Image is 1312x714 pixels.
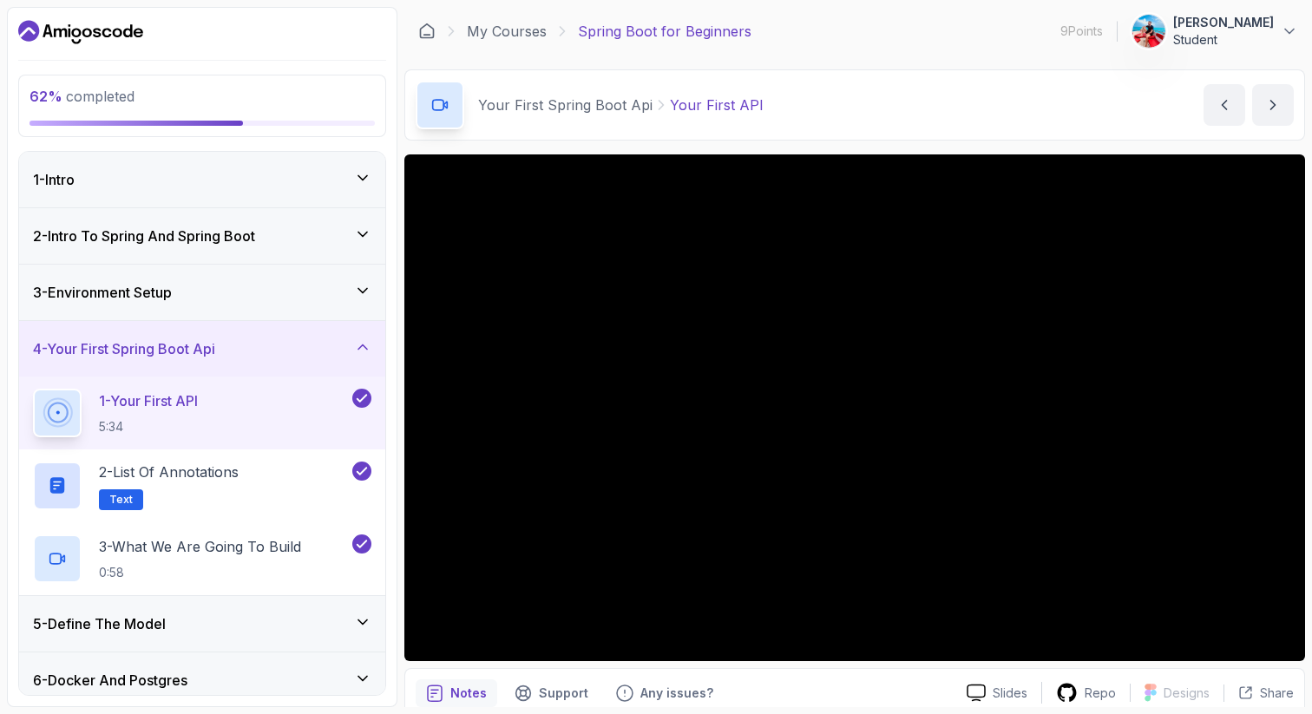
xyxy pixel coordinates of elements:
[99,536,301,557] p: 3 - What We Are Going To Build
[33,534,371,583] button: 3-What We Are Going To Build0:58
[1173,31,1274,49] p: Student
[404,154,1305,661] iframe: 1 - Your First API
[1042,682,1130,704] a: Repo
[1260,685,1294,702] p: Share
[99,564,301,581] p: 0:58
[418,23,436,40] a: Dashboard
[1173,14,1274,31] p: [PERSON_NAME]
[606,679,724,707] button: Feedback button
[416,679,497,707] button: notes button
[578,21,751,42] p: Spring Boot for Beginners
[99,390,198,411] p: 1 - Your First API
[670,95,764,115] p: Your First API
[640,685,713,702] p: Any issues?
[18,18,143,46] a: Dashboard
[99,418,198,436] p: 5:34
[1252,84,1294,126] button: next content
[1085,685,1116,702] p: Repo
[19,152,385,207] button: 1-Intro
[99,462,239,482] p: 2 - List of Annotations
[467,21,547,42] a: My Courses
[1132,14,1298,49] button: user profile image[PERSON_NAME]Student
[33,462,371,510] button: 2-List of AnnotationsText
[33,226,255,246] h3: 2 - Intro To Spring And Spring Boot
[19,596,385,652] button: 5-Define The Model
[953,684,1041,702] a: Slides
[19,321,385,377] button: 4-Your First Spring Boot Api
[1204,84,1245,126] button: previous content
[19,208,385,264] button: 2-Intro To Spring And Spring Boot
[33,282,172,303] h3: 3 - Environment Setup
[504,679,599,707] button: Support button
[33,670,187,691] h3: 6 - Docker And Postgres
[539,685,588,702] p: Support
[33,169,75,190] h3: 1 - Intro
[1132,15,1165,48] img: user profile image
[30,88,134,105] span: completed
[1164,685,1210,702] p: Designs
[1060,23,1103,40] p: 9 Points
[33,613,166,634] h3: 5 - Define The Model
[30,88,62,105] span: 62 %
[19,265,385,320] button: 3-Environment Setup
[19,652,385,708] button: 6-Docker And Postgres
[478,95,653,115] p: Your First Spring Boot Api
[1223,685,1294,702] button: Share
[33,338,215,359] h3: 4 - Your First Spring Boot Api
[450,685,487,702] p: Notes
[993,685,1027,702] p: Slides
[33,389,371,437] button: 1-Your First API5:34
[109,493,133,507] span: Text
